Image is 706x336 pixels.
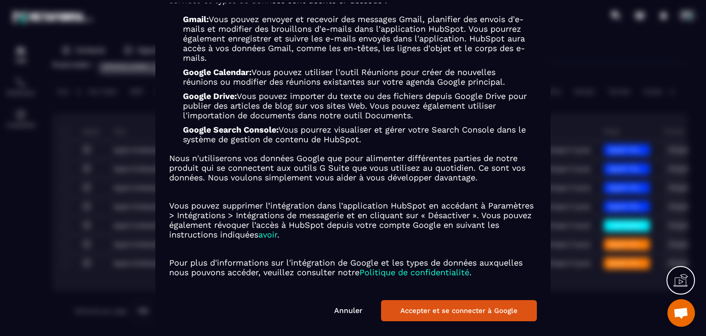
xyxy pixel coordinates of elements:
span: Vous pouvez utiliser l'outil Réunions pour créer de nouvelles réunions ou modifier des réunions e... [183,68,505,87]
p: Google Drive: [183,92,528,121]
span: Vous pourrez visualiser et gérer votre Search Console dans le système de gestion de contenu de Hu... [183,125,526,145]
div: Ouvrir le chat [667,299,695,327]
p: Pour plus d'informations sur l'intégration de Google et les types de données auxquelles nous pouv... [169,258,537,278]
p: Gmail: [183,15,528,63]
p: Nous n'utiliserons vos données Google que pour alimenter différentes parties de notre produit qui... [169,154,537,183]
a: Annuler [334,307,363,315]
span: Vous pouvez importer du texte ou des fichiers depuis Google Drive pour publier des articles de bl... [183,92,527,121]
span: avoir [258,230,277,240]
p: Vous pouvez supprimer l’intégration dans l’application HubSpot en accédant à Paramètres > Intégra... [169,201,537,240]
button: Accepter et se connecter à Google [381,301,537,322]
p: Google Calendar: [183,68,528,87]
span: Politique de confidentialité [359,268,469,278]
span: Vous pouvez envoyer et recevoir des messages Gmail, planifier des envois d'e-mails et modifier de... [183,15,525,63]
p: Google Search Console: [183,125,528,145]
